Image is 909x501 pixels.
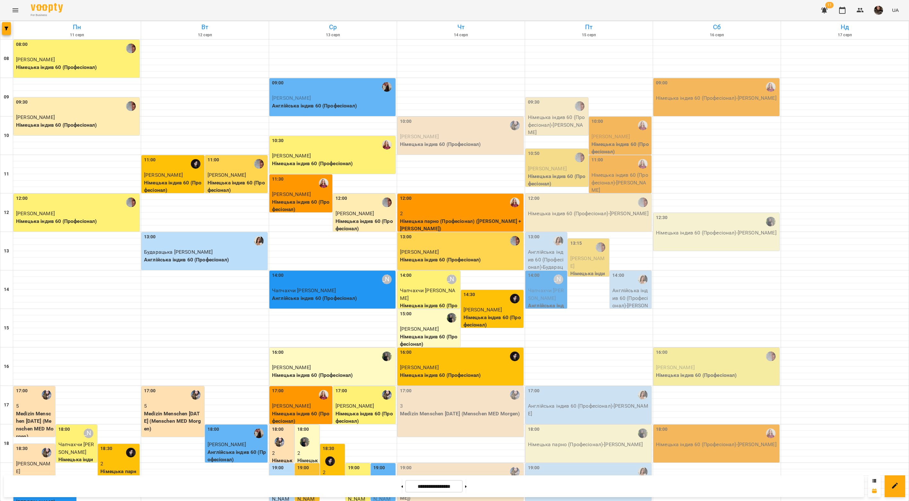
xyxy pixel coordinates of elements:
label: 11:00 [591,157,603,164]
div: Голуб Наталія Олександрівна [275,437,284,447]
label: 18:00 [58,426,70,433]
p: Німецька індив 60 (Професіонал) [272,160,394,167]
p: Англійська індив 60 (Професіонал) [272,102,394,110]
p: Німецька парно (Професіонал) ([PERSON_NAME] + [PERSON_NAME]) [400,217,522,233]
p: Німецька індив 60 (Професіонал) [144,179,203,194]
label: 18:00 [208,426,219,433]
span: Чапчахчи [PERSON_NAME] [58,441,94,455]
label: 13:15 [570,240,582,247]
p: Німецька індив 60 (Професіонал) [400,371,522,379]
label: 18:00 [297,426,309,433]
div: Пустовіт Анастасія Володимирівна [554,236,563,246]
label: 15:00 [400,310,412,318]
p: Medizin Menschen [DATE] (Menschen MED Morgen) [400,410,522,418]
h6: 18 [4,440,9,447]
h6: 10 [4,132,9,139]
p: Німецька індив 60 (Професіонал) [16,217,138,225]
p: Німецька індив 60 (Професіонал) [463,314,522,329]
img: Голуб Наталія Олександрівна [42,390,51,400]
p: Німецька індив 60 (Професіонал) [591,140,650,156]
img: Луцюк Александра Андріївна [510,352,520,361]
label: 16:00 [400,349,412,356]
div: Голуб Наталія Олександрівна [382,390,392,400]
label: 17:00 [272,387,284,395]
img: Луцюк Александра Андріївна [191,159,200,169]
p: Німецька індив 60 (Професіонал) [400,333,459,348]
h6: 14 серп [398,32,524,38]
h6: Вт [142,22,268,32]
h6: Чт [398,22,524,32]
h6: 13 серп [270,32,396,38]
label: 10:50 [528,150,540,157]
h6: 12 серп [142,32,268,38]
img: Гута Оксана Анатоліївна [596,242,605,252]
h6: 16 [4,363,9,370]
p: Англійська індив 60 (Професіонал) [272,294,394,302]
p: Німецька парно (Професіонал) - [PERSON_NAME] [528,441,650,448]
p: Німецька індив 60 (Професіонал) [400,302,459,317]
img: Гута Оксана Анатоліївна [766,352,776,361]
img: Мокієвець Альона Вікторівна [319,390,328,400]
img: Гута Оксана Анатоліївна [575,153,584,162]
label: 18:30 [16,445,28,452]
div: Голуб Наталія Олександрівна [510,467,520,477]
span: [PERSON_NAME] [16,114,55,120]
h6: Ср [270,22,396,32]
p: Німецька індив 60 (Професіонал) - [PERSON_NAME] [528,114,587,136]
img: Мокієвець Альона Вікторівна [382,140,392,149]
img: Голуб Наталія Олександрівна [191,390,200,400]
div: Мокієвець Альона Вікторівна [638,159,648,169]
img: Голуб Наталія Олександрівна [42,448,51,457]
h6: Пн [14,22,140,32]
span: [PERSON_NAME] [656,364,695,370]
img: Маринич Марія В'ячеславівна [254,429,264,438]
span: [PERSON_NAME] [208,441,246,447]
h6: 15 [4,325,9,332]
label: 09:30 [528,99,540,106]
label: 18:00 [528,426,540,433]
div: Гута Оксана Анатоліївна [126,44,136,53]
label: 12:00 [528,195,540,202]
label: 14:00 [272,272,284,279]
label: 13:00 [400,234,412,241]
p: Німецька індив 60 (Професіонал) [400,140,522,148]
p: Medizin Menschen [DATE] (Menschen MED Morgen) [16,410,54,440]
span: [PERSON_NAME] [336,403,374,409]
span: [PERSON_NAME] [336,210,374,217]
div: Мокієвець Альона Вікторівна [766,429,776,438]
label: 19:00 [528,464,540,471]
div: Гута Оксана Анатоліївна [382,198,392,207]
span: [PERSON_NAME] [463,307,502,313]
label: 19:00 [272,464,284,471]
img: Поліщук Анастасія Сергіївна [300,437,310,447]
img: Мокієвець Альона Вікторівна [766,82,776,92]
label: 19:00 [297,464,309,471]
label: 16:00 [272,349,284,356]
img: Поліщук Анастасія Сергіївна [766,217,776,226]
div: Луцюк Александра Андріївна [325,456,335,466]
p: Німецька індив 60 (Професіонал) [656,371,778,379]
p: Німецька індив 60 (Професіонал) - [PERSON_NAME] [656,441,778,448]
img: Гута Оксана Анатоліївна [575,101,584,111]
label: 19:00 [373,464,385,471]
p: Німецька індив 60 (Професіонал) [272,410,331,425]
img: Луцюк Александра Андріївна [510,294,520,303]
label: 14:00 [612,272,624,279]
label: 17:00 [336,387,347,395]
label: 10:30 [272,137,284,144]
div: Поліщук Анастасія Сергіївна [382,352,392,361]
p: Німецька індив 60 (Професіонал) [208,179,267,194]
div: Гута Оксана Анатоліївна [254,159,264,169]
label: 18:30 [100,445,112,452]
span: UA [892,7,899,13]
p: Англійська індив 60 (Професіонал) - [PERSON_NAME] [528,402,650,417]
img: Гута Оксана Анатоліївна [126,101,136,111]
img: Поліщук Анастасія Сергіївна [447,313,456,323]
